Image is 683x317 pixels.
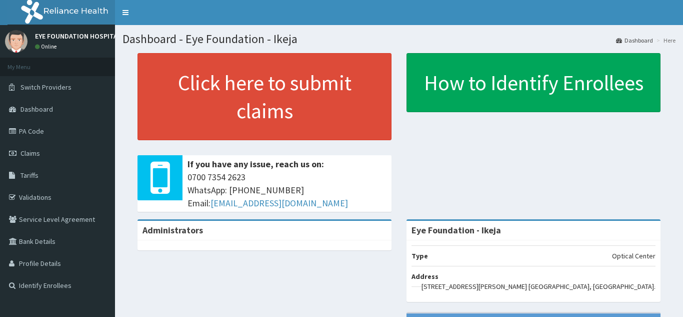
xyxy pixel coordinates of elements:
[20,171,38,180] span: Tariffs
[142,224,203,236] b: Administrators
[187,171,386,209] span: 0700 7354 2623 WhatsApp: [PHONE_NUMBER] Email:
[35,43,59,50] a: Online
[20,83,71,92] span: Switch Providers
[20,149,40,158] span: Claims
[210,197,348,209] a: [EMAIL_ADDRESS][DOMAIN_NAME]
[411,224,501,236] strong: Eye Foundation - Ikeja
[406,53,660,112] a: How to Identify Enrollees
[411,251,428,260] b: Type
[5,30,27,53] img: User Image
[187,158,324,170] b: If you have any issue, reach us on:
[616,36,653,45] a: Dashboard
[612,251,655,261] p: Optical Center
[654,36,675,45] li: Here
[122,33,675,46] h1: Dashboard - Eye Foundation - Ikeja
[411,272,438,281] b: Address
[137,53,391,140] a: Click here to submit claims
[421,281,655,291] p: [STREET_ADDRESS][PERSON_NAME] [GEOGRAPHIC_DATA], [GEOGRAPHIC_DATA].
[20,105,53,114] span: Dashboard
[35,33,121,40] p: EYE FOUNDATION HOSPITAL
